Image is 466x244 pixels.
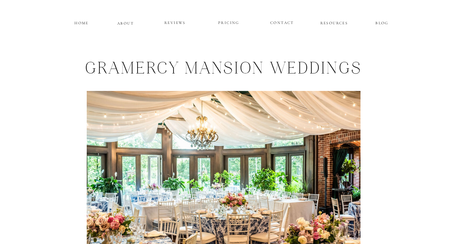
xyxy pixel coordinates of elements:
a: RESOURCES [319,19,349,25]
a: CONTACT [270,19,294,25]
a: ABOUT [117,20,134,25]
a: BLOG [367,19,397,25]
a: HOME [73,19,90,25]
a: REVIEWS [156,19,194,27]
h1: gramercy mansion Weddings [75,57,372,93]
a: PRICING [209,19,248,27]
